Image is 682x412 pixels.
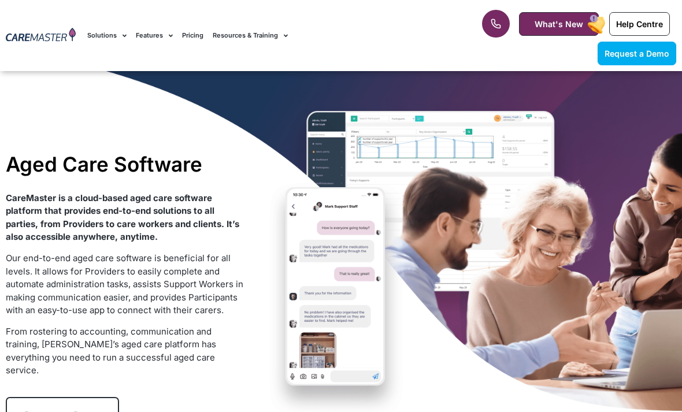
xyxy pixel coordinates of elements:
[213,16,288,55] a: Resources & Training
[87,16,127,55] a: Solutions
[519,12,599,36] a: What's New
[609,12,670,36] a: Help Centre
[6,326,216,376] span: From rostering to accounting, communication and training, [PERSON_NAME]’s aged care platform has ...
[6,192,239,243] strong: CareMaster is a cloud-based aged care software platform that provides end-to-end solutions to all...
[136,16,173,55] a: Features
[605,49,669,58] span: Request a Demo
[6,253,243,316] span: Our end-to-end aged care software is beneficial for all levels. It allows for Providers to easily...
[6,152,247,176] h1: Aged Care Software
[6,28,76,43] img: CareMaster Logo
[182,16,203,55] a: Pricing
[87,16,435,55] nav: Menu
[535,19,583,29] span: What's New
[616,19,663,29] span: Help Centre
[598,42,676,65] a: Request a Demo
